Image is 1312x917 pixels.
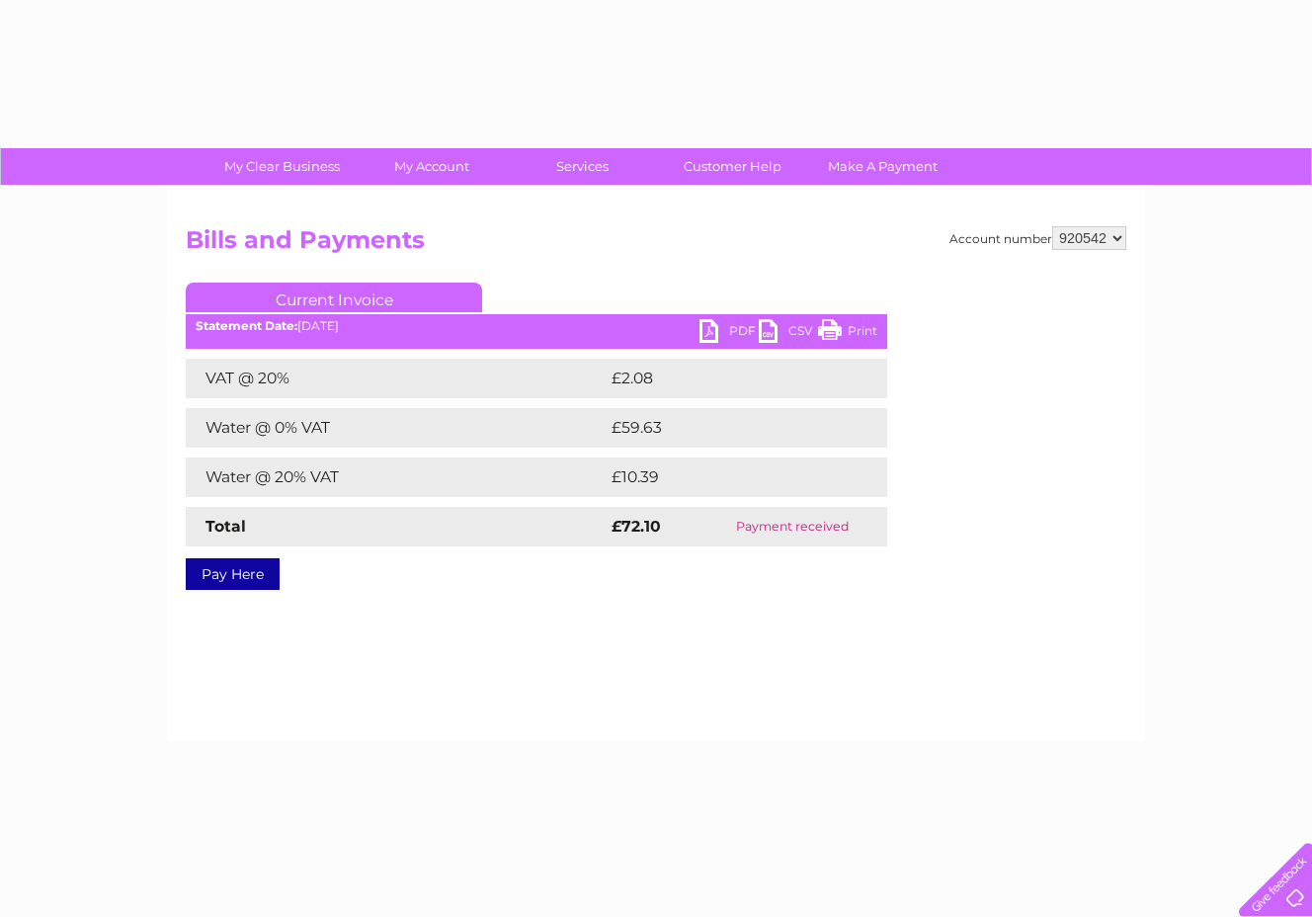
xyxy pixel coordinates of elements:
[186,458,607,497] td: Water @ 20% VAT
[759,319,818,348] a: CSV
[351,148,514,185] a: My Account
[186,226,1126,264] h2: Bills and Payments
[186,408,607,448] td: Water @ 0% VAT
[607,408,848,448] td: £59.63
[205,517,246,536] strong: Total
[607,359,842,398] td: £2.08
[698,507,887,546] td: Payment received
[186,319,887,333] div: [DATE]
[651,148,814,185] a: Customer Help
[501,148,664,185] a: Services
[818,319,877,348] a: Print
[607,458,846,497] td: £10.39
[196,318,297,333] b: Statement Date:
[186,283,482,312] a: Current Invoice
[612,517,661,536] strong: £72.10
[949,226,1126,250] div: Account number
[201,148,364,185] a: My Clear Business
[186,558,280,590] a: Pay Here
[699,319,759,348] a: PDF
[186,359,607,398] td: VAT @ 20%
[801,148,964,185] a: Make A Payment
